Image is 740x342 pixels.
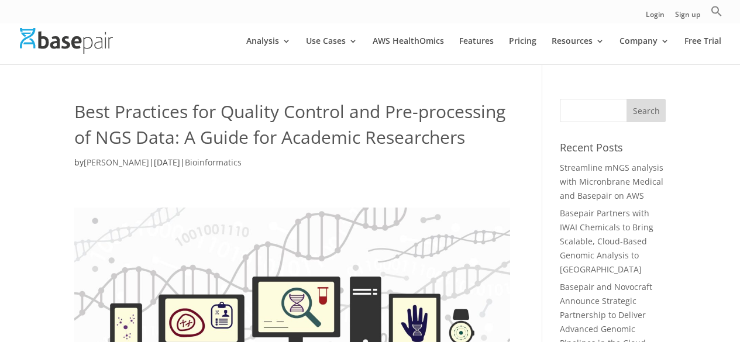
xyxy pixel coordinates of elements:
[84,157,149,168] a: [PERSON_NAME]
[154,157,180,168] span: [DATE]
[306,37,357,64] a: Use Cases
[552,37,604,64] a: Resources
[560,208,653,274] a: Basepair Partners with IWAI Chemicals to Bring Scalable, Cloud-Based Genomic Analysis to [GEOGRAP...
[509,37,536,64] a: Pricing
[459,37,494,64] a: Features
[627,99,666,122] input: Search
[185,157,242,168] a: Bioinformatics
[560,162,663,201] a: Streamline mNGS analysis with Micronbrane Medical and Basepair on AWS
[675,11,700,23] a: Sign up
[711,5,722,23] a: Search Icon Link
[646,11,665,23] a: Login
[684,37,721,64] a: Free Trial
[373,37,444,64] a: AWS HealthOmics
[20,28,113,53] img: Basepair
[619,37,669,64] a: Company
[560,140,666,161] h4: Recent Posts
[74,99,510,156] h1: Best Practices for Quality Control and Pre-processing of NGS Data: A Guide for Academic Researchers
[74,156,510,178] p: by | |
[246,37,291,64] a: Analysis
[711,5,722,17] svg: Search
